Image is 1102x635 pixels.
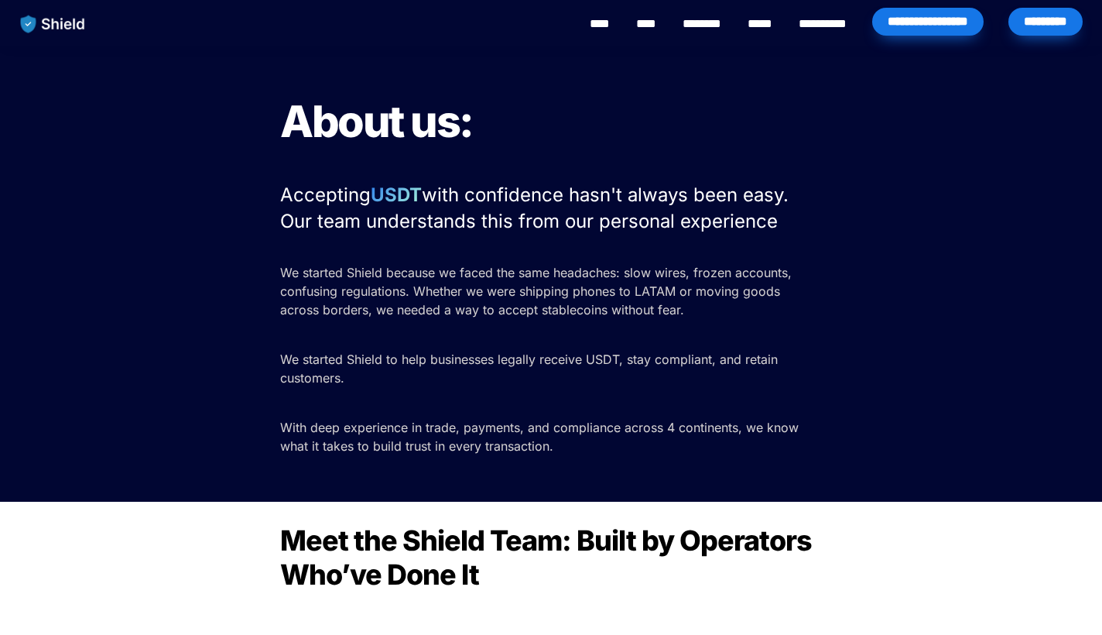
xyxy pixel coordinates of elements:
img: website logo [13,8,93,40]
span: Accepting [280,184,371,206]
span: With deep experience in trade, payments, and compliance across 4 continents, we know what it take... [280,420,803,454]
span: Meet the Shield Team: Built by Operators Who’ve Done It [280,523,817,592]
span: We started Shield because we faced the same headaches: slow wires, frozen accounts, confusing reg... [280,265,796,317]
span: We started Shield to help businesses legally receive USDT, stay compliant, and retain customers. [280,352,782,386]
strong: USDT [371,184,422,206]
span: with confidence hasn't always been easy. Our team understands this from our personal experience [280,184,794,232]
span: About us: [280,95,473,148]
